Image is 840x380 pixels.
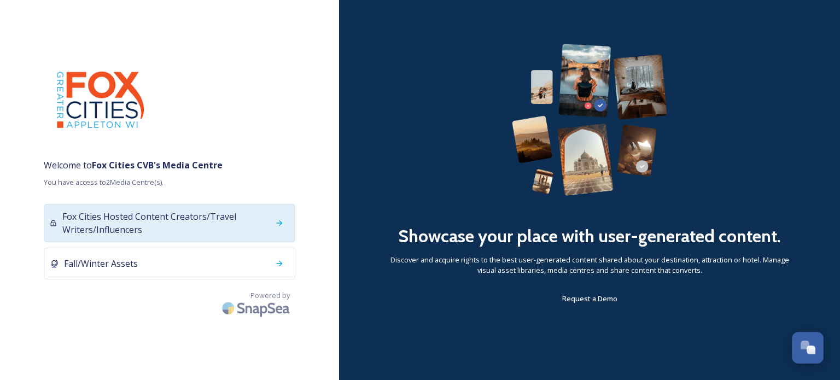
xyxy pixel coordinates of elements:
a: Fall/Winter Assets [44,248,295,285]
span: Request a Demo [562,294,617,303]
span: Fall/Winter Assets [64,257,138,270]
button: Open Chat [792,332,824,364]
span: Welcome to [44,159,295,172]
span: You have access to 2 Media Centre(s). [44,177,295,188]
span: Powered by [250,290,290,301]
img: 63b42ca75bacad526042e722_Group%20154-p-800.png [512,44,667,196]
img: images.png [44,44,153,153]
img: SnapSea Logo [219,295,295,321]
strong: Fox Cities CVB 's Media Centre [92,159,223,171]
a: Request a Demo [562,292,617,305]
span: Discover and acquire rights to the best user-generated content shared about your destination, att... [383,255,796,276]
span: Fox Cities Hosted Content Creators/Travel Writers/Influencers [62,210,270,236]
h2: Showcase your place with user-generated content. [398,223,781,249]
a: Fox Cities Hosted Content Creators/Travel Writers/Influencers [44,204,295,248]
